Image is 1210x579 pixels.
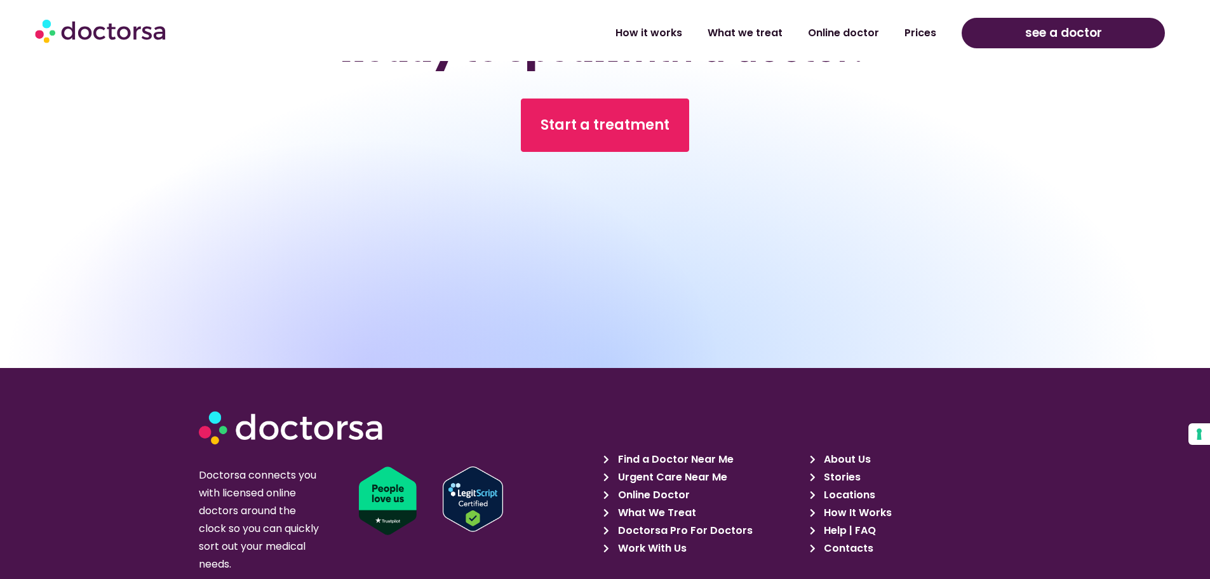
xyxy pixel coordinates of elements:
a: How it works [603,18,695,48]
a: Urgent Care Near Me [603,468,802,486]
span: Find a Doctor Near Me [615,451,734,468]
button: Your consent preferences for tracking technologies [1188,423,1210,445]
span: Work With Us [615,540,687,557]
a: Verify LegitScript Approval for www.doctorsa.com [443,467,612,532]
span: Urgent Care Near Me [615,468,727,486]
a: About Us [810,451,1009,468]
a: Prices [892,18,949,48]
span: Help | FAQ [821,522,876,540]
span: Doctorsa Pro For Doctors [615,522,753,540]
span: Locations [821,486,875,504]
a: What We Treat [603,504,802,522]
a: Locations [810,486,1009,504]
span: What We Treat [615,504,696,522]
p: Doctorsa connects you with licensed online doctors around the clock so you can quickly sort out y... [199,467,324,573]
a: Find a Doctor Near Me [603,451,802,468]
img: Verify Approval for www.doctorsa.com [443,467,503,532]
a: Work With Us [603,540,802,557]
span: Contacts [821,540,873,557]
span: Stories [821,468,861,486]
a: Help | FAQ [810,522,1009,540]
a: Doctorsa Pro For Doctors [603,522,802,540]
a: Online Doctor [603,486,802,504]
a: Stories [810,468,1009,486]
span: About Us [821,451,871,468]
a: How It Works [810,504,1009,522]
a: Contacts [810,540,1009,557]
span: Start a treatment [541,115,669,135]
span: Online Doctor [615,486,690,504]
a: Online doctor [795,18,892,48]
a: What we treat [695,18,795,48]
span: How It Works [821,504,892,522]
a: Start a treatment [521,99,689,152]
span: see a doctor [1025,23,1102,43]
a: see a doctor [962,18,1165,48]
nav: Menu [313,18,949,48]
